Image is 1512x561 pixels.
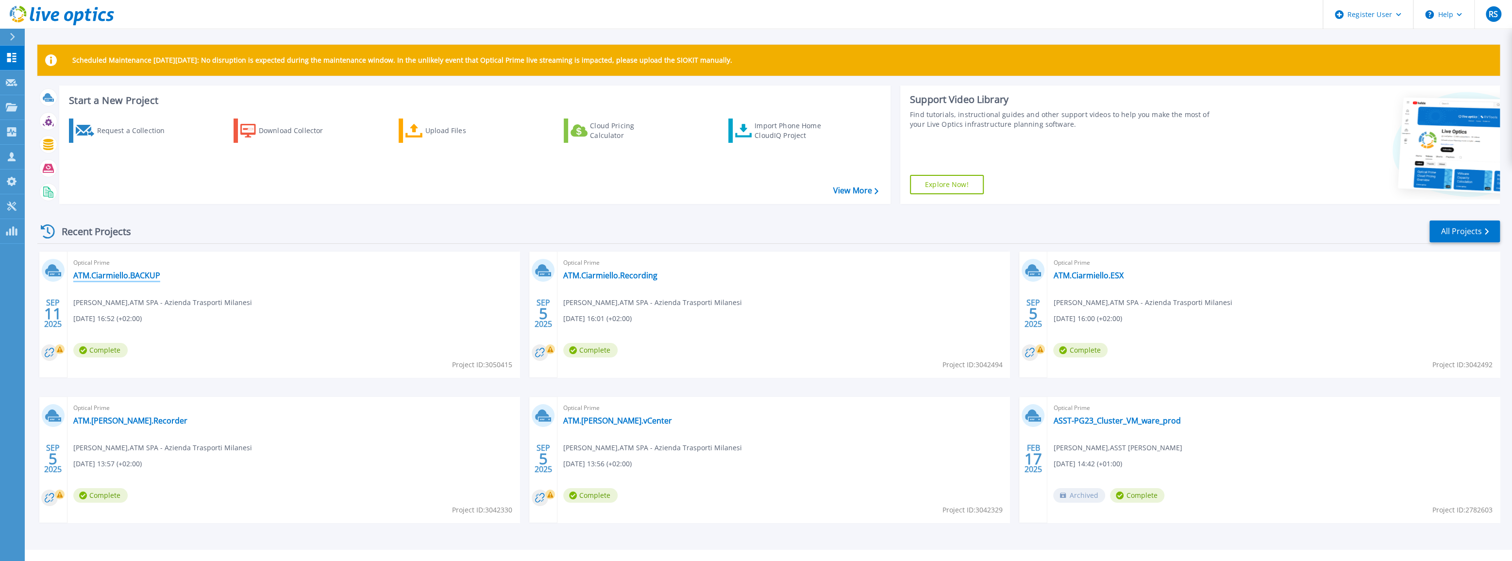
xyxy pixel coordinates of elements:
[72,56,732,64] p: Scheduled Maintenance [DATE][DATE]: No disruption is expected during the maintenance window. In t...
[425,121,503,140] div: Upload Files
[910,110,1222,129] div: Find tutorials, instructional guides and other support videos to help you make the most of your L...
[73,313,142,324] span: [DATE] 16:52 (+02:00)
[73,343,128,357] span: Complete
[1025,455,1042,463] span: 17
[910,93,1222,106] div: Support Video Library
[1053,488,1105,503] span: Archived
[97,121,174,140] div: Request a Collection
[44,296,62,331] div: SEP 2025
[452,359,512,370] span: Project ID: 3050415
[1053,257,1494,268] span: Optical Prime
[1024,441,1042,476] div: FEB 2025
[73,459,142,469] span: [DATE] 13:57 (+02:00)
[910,175,984,194] a: Explore Now!
[1053,416,1180,425] a: ASST-PG23_Cluster_VM_ware_prod
[590,121,668,140] div: Cloud Pricing Calculator
[755,121,830,140] div: Import Phone Home CloudIQ Project
[1053,403,1494,413] span: Optical Prime
[534,441,553,476] div: SEP 2025
[73,416,187,425] a: ATM.[PERSON_NAME].Recorder
[563,297,742,308] span: [PERSON_NAME] , ATM SPA - Azienda Trasporti Milanesi
[259,121,336,140] div: Download Collector
[563,488,618,503] span: Complete
[73,442,252,453] span: [PERSON_NAME] , ATM SPA - Azienda Trasporti Milanesi
[563,416,672,425] a: ATM.[PERSON_NAME].vCenter
[1432,359,1493,370] span: Project ID: 3042492
[563,257,1004,268] span: Optical Prime
[1489,10,1498,18] span: RS
[44,309,62,318] span: 11
[539,455,548,463] span: 5
[563,313,632,324] span: [DATE] 16:01 (+02:00)
[563,343,618,357] span: Complete
[564,119,672,143] a: Cloud Pricing Calculator
[534,296,553,331] div: SEP 2025
[942,505,1002,515] span: Project ID: 3042329
[73,488,128,503] span: Complete
[69,95,878,106] h3: Start a New Project
[1029,309,1038,318] span: 5
[73,271,160,280] a: ATM.Ciarmiello.BACKUP
[1053,343,1108,357] span: Complete
[1053,271,1123,280] a: ATM.Ciarmiello.ESX
[73,403,514,413] span: Optical Prime
[37,220,144,243] div: Recent Projects
[833,186,878,195] a: View More
[1053,297,1232,308] span: [PERSON_NAME] , ATM SPA - Azienda Trasporti Milanesi
[563,403,1004,413] span: Optical Prime
[44,441,62,476] div: SEP 2025
[563,271,657,280] a: ATM.Ciarmiello.Recording
[563,459,632,469] span: [DATE] 13:56 (+02:00)
[1053,459,1122,469] span: [DATE] 14:42 (+01:00)
[1110,488,1164,503] span: Complete
[452,505,512,515] span: Project ID: 3042330
[1432,505,1493,515] span: Project ID: 2782603
[1053,442,1182,453] span: [PERSON_NAME] , ASST [PERSON_NAME]
[73,297,252,308] span: [PERSON_NAME] , ATM SPA - Azienda Trasporti Milanesi
[234,119,342,143] a: Download Collector
[1429,221,1500,242] a: All Projects
[69,119,177,143] a: Request a Collection
[399,119,507,143] a: Upload Files
[942,359,1002,370] span: Project ID: 3042494
[73,257,514,268] span: Optical Prime
[1053,313,1122,324] span: [DATE] 16:00 (+02:00)
[563,442,742,453] span: [PERSON_NAME] , ATM SPA - Azienda Trasporti Milanesi
[49,455,57,463] span: 5
[1024,296,1042,331] div: SEP 2025
[539,309,548,318] span: 5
